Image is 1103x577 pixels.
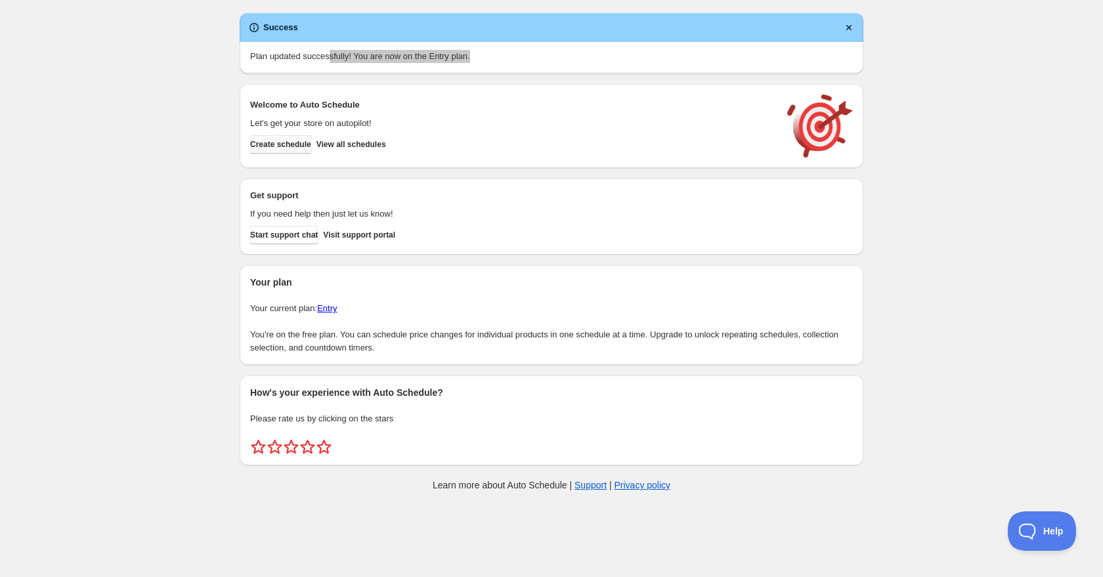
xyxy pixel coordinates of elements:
[323,226,395,244] a: Visit support portal
[317,303,337,313] a: Entry
[250,98,774,112] h2: Welcome to Auto Schedule
[1008,511,1077,551] iframe: Toggle Customer Support
[574,480,607,490] a: Support
[250,117,774,130] p: Let's get your store on autopilot!
[840,18,858,37] button: Dismiss notification
[250,412,853,425] p: Please rate us by clicking on the stars
[250,207,774,221] p: If you need help then just let us know!
[250,135,311,154] button: Create schedule
[250,189,774,202] h2: Get support
[433,479,670,492] p: Learn more about Auto Schedule | |
[250,50,853,63] p: Plan updated successfully! You are now on the Entry plan.
[615,480,671,490] a: Privacy policy
[263,21,298,34] h2: Success
[250,386,853,399] h2: How's your experience with Auto Schedule?
[323,230,395,240] span: Visit support portal
[250,226,318,244] a: Start support chat
[316,135,386,154] button: View all schedules
[250,230,318,240] span: Start support chat
[250,302,853,315] p: Your current plan:
[250,276,853,289] h2: Your plan
[316,139,386,150] span: View all schedules
[250,139,311,150] span: Create schedule
[250,328,853,354] p: You're on the free plan. You can schedule price changes for individual products in one schedule a...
